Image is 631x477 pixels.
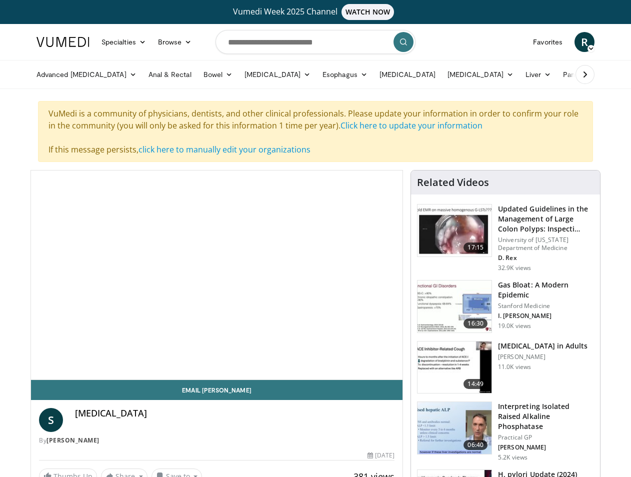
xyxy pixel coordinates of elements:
[152,32,198,52] a: Browse
[75,408,394,419] h4: [MEDICAL_DATA]
[441,64,519,84] a: [MEDICAL_DATA]
[197,64,238,84] a: Bowel
[574,32,594,52] a: R
[498,341,587,351] h3: [MEDICAL_DATA] in Adults
[498,322,531,330] p: 19.0K views
[498,401,594,431] h3: Interpreting Isolated Raised Alkaline Phosphatase
[417,341,594,394] a: 14:49 [MEDICAL_DATA] in Adults [PERSON_NAME] 11.0K views
[498,254,594,262] p: D. Rex
[316,64,373,84] a: Esophagus
[498,204,594,234] h3: Updated Guidelines in the Management of Large Colon Polyps: Inspecti…
[30,64,142,84] a: Advanced [MEDICAL_DATA]
[498,302,594,310] p: Stanford Medicine
[341,4,394,20] span: WATCH NOW
[498,312,594,320] p: I. [PERSON_NAME]
[498,280,594,300] h3: Gas Bloat: A Modern Epidemic
[498,353,587,361] p: [PERSON_NAME]
[417,402,491,454] img: 6a4ee52d-0f16-480d-a1b4-8187386ea2ed.150x105_q85_crop-smart_upscale.jpg
[417,401,594,461] a: 06:40 Interpreting Isolated Raised Alkaline Phosphatase Practical GP [PERSON_NAME] 5.2K views
[498,236,594,252] p: University of [US_STATE] Department of Medicine
[417,341,491,393] img: 11950cd4-d248-4755-8b98-ec337be04c84.150x105_q85_crop-smart_upscale.jpg
[417,176,489,188] h4: Related Videos
[38,4,593,20] a: Vumedi Week 2025 ChannelWATCH NOW
[463,242,487,252] span: 17:15
[498,443,594,451] p: [PERSON_NAME]
[373,64,441,84] a: [MEDICAL_DATA]
[463,379,487,389] span: 14:49
[39,408,63,432] a: S
[417,280,491,332] img: 480ec31d-e3c1-475b-8289-0a0659db689a.150x105_q85_crop-smart_upscale.jpg
[36,37,89,47] img: VuMedi Logo
[138,144,310,155] a: click here to manually edit your organizations
[498,264,531,272] p: 32.9K views
[31,170,402,380] video-js: Video Player
[463,318,487,328] span: 16:30
[498,453,527,461] p: 5.2K views
[519,64,557,84] a: Liver
[31,380,402,400] a: Email [PERSON_NAME]
[527,32,568,52] a: Favorites
[95,32,152,52] a: Specialties
[46,436,99,444] a: [PERSON_NAME]
[39,436,394,445] div: By
[498,363,531,371] p: 11.0K views
[238,64,316,84] a: [MEDICAL_DATA]
[417,204,594,272] a: 17:15 Updated Guidelines in the Management of Large Colon Polyps: Inspecti… University of [US_STA...
[340,120,482,131] a: Click here to update your information
[463,440,487,450] span: 06:40
[215,30,415,54] input: Search topics, interventions
[417,280,594,333] a: 16:30 Gas Bloat: A Modern Epidemic Stanford Medicine I. [PERSON_NAME] 19.0K views
[367,451,394,460] div: [DATE]
[498,433,594,441] p: Practical GP
[417,204,491,256] img: dfcfcb0d-b871-4e1a-9f0c-9f64970f7dd8.150x105_q85_crop-smart_upscale.jpg
[142,64,197,84] a: Anal & Rectal
[38,101,593,162] div: VuMedi is a community of physicians, dentists, and other clinical professionals. Please update yo...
